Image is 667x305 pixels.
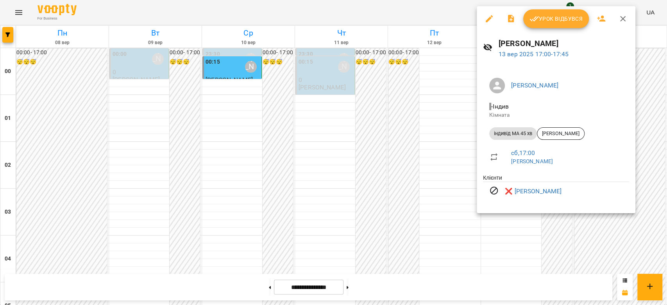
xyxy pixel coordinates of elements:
[511,149,535,157] a: сб , 17:00
[499,37,629,50] h6: [PERSON_NAME]
[489,111,623,119] p: Кімната
[489,186,499,195] svg: Візит скасовано
[523,9,589,28] button: Урок відбувся
[511,158,553,164] a: [PERSON_NAME]
[483,174,629,204] ul: Клієнти
[489,130,537,137] span: індивід МА 45 хв
[529,14,583,23] span: Урок відбувся
[537,127,585,140] div: [PERSON_NAME]
[537,130,584,137] span: [PERSON_NAME]
[499,50,569,58] a: 13 вер 2025 17:00-17:45
[489,103,510,110] span: - Індив
[511,82,558,89] a: [PERSON_NAME]
[505,187,561,196] a: ❌ [PERSON_NAME]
